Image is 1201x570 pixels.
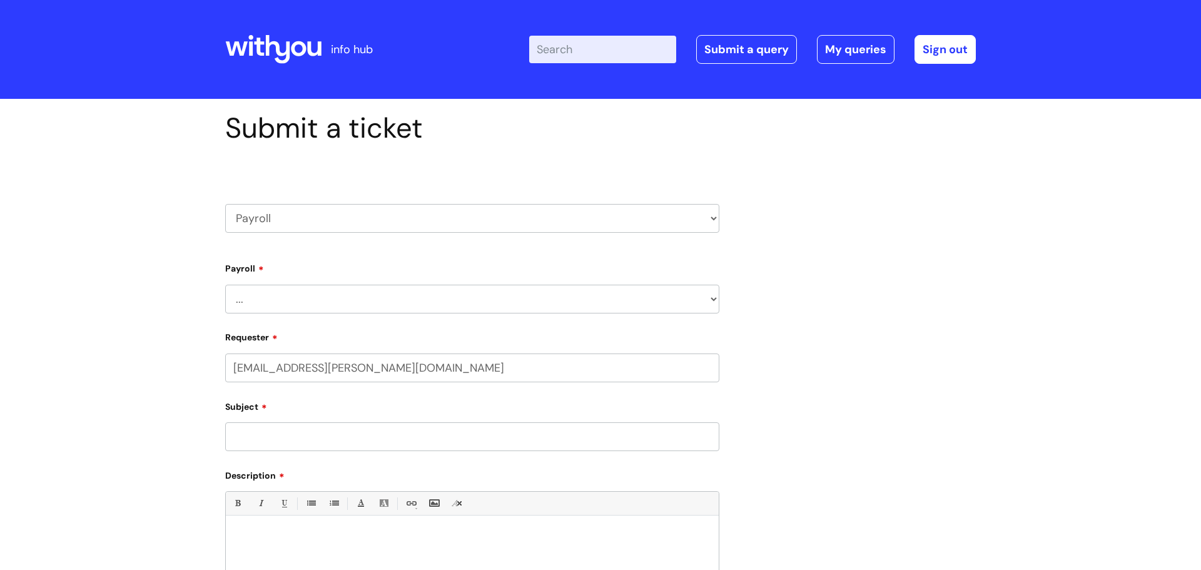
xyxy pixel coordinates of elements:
a: Bold (Ctrl-B) [230,496,245,511]
input: Email [225,354,719,382]
a: Back Color [376,496,392,511]
a: Submit a query [696,35,797,64]
a: • Unordered List (Ctrl-Shift-7) [303,496,318,511]
label: Requester [225,328,719,343]
a: 1. Ordered List (Ctrl-Shift-8) [326,496,342,511]
div: | - [529,35,976,64]
label: Description [225,466,719,481]
a: Insert Image... [426,496,442,511]
label: Subject [225,397,719,412]
h1: Submit a ticket [225,111,719,145]
p: info hub [331,39,373,59]
a: Sign out [915,35,976,64]
a: Italic (Ctrl-I) [253,496,268,511]
input: Search [529,36,676,63]
a: My queries [817,35,894,64]
a: Font Color [353,496,368,511]
a: Remove formatting (Ctrl-\) [449,496,465,511]
label: Payroll [225,259,719,274]
a: Underline(Ctrl-U) [276,496,291,511]
a: Link [403,496,418,511]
